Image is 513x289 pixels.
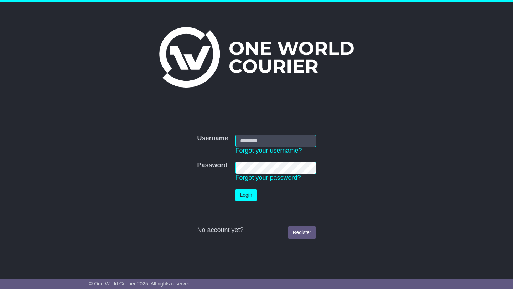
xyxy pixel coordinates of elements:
img: One World [159,27,354,88]
button: Login [235,189,257,201]
div: No account yet? [197,226,316,234]
label: Password [197,162,227,169]
span: © One World Courier 2025. All rights reserved. [89,281,192,287]
label: Username [197,135,228,142]
a: Forgot your username? [235,147,302,154]
a: Forgot your password? [235,174,301,181]
a: Register [288,226,316,239]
